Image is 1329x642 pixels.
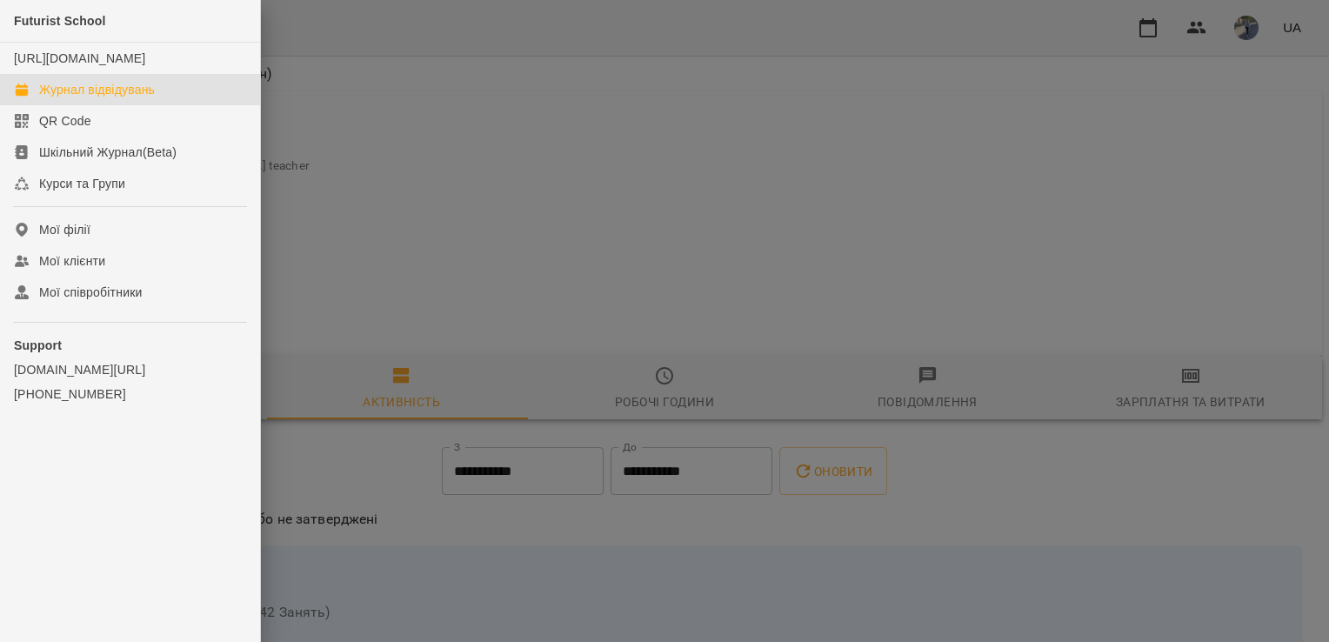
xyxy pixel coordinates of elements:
[39,81,155,98] div: Журнал відвідувань
[39,221,90,238] div: Мої філії
[39,284,143,301] div: Мої співробітники
[14,51,145,65] a: [URL][DOMAIN_NAME]
[39,175,125,192] div: Курси та Групи
[14,385,246,403] a: [PHONE_NUMBER]
[39,112,91,130] div: QR Code
[14,14,106,28] span: Futurist School
[39,252,105,270] div: Мої клієнти
[39,144,177,161] div: Шкільний Журнал(Beta)
[14,361,246,378] a: [DOMAIN_NAME][URL]
[14,337,246,354] p: Support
